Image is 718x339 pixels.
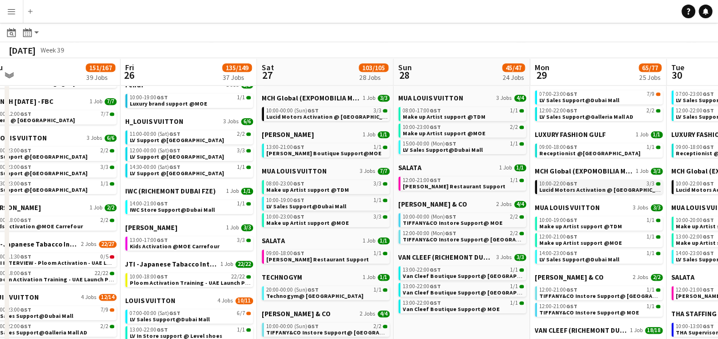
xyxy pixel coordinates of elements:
span: 6/6 [241,118,253,125]
span: 13:00-22:00 [676,234,714,240]
a: LUXURY FASHION GULF1 Job1/1 [535,130,663,139]
span: 3/3 [651,168,663,175]
span: 7/9 [647,91,655,97]
span: 22/22 [231,274,245,280]
span: Miu Miu Boutique Support@MOE [266,150,382,157]
span: GST [169,163,180,171]
a: TECHNOGYM1 Job1/1 [262,273,390,281]
span: 10:00-20:00 [676,217,714,223]
div: MCH Global (EXPOMOBILIA MCH GLOBAL ME LIVE MARKETING LLC)1 Job3/310:00-22:00GST3/3Lucid Motors Ac... [535,167,663,203]
span: 4/4 [514,95,526,102]
span: 1 Job [90,98,102,105]
span: 3/3 [237,148,245,154]
span: LV Sales Support@Dubai Mall [403,146,483,154]
span: 2 Jobs [81,241,97,248]
span: 3/3 [378,95,390,102]
a: 10:00-00:00 (Mon)GST2/2TIFFANY&CO Instore Support@ MOE [403,213,524,226]
span: 1/1 [647,234,655,240]
span: Lucid Motors Activation @ Galleria Mall [266,113,398,120]
a: 07:00-23:00GST7/9LV Sales Support@Dubai Mall [539,90,660,103]
span: LV Sales Support@Dubai Mall [539,96,619,104]
a: 09:00-18:00GST1/1[PERSON_NAME] Restaurant Support [266,249,387,263]
div: MUA LOUIS VUITTON3 Jobs7/708:00-23:00GST3/3Make up Artist support @TDM10:00-19:00GST1/1LV Sales S... [262,167,390,236]
span: 4/4 [514,201,526,208]
span: LV Support @Dubai Mall [130,169,224,177]
span: 15:00-00:00 (Mon) [403,141,456,147]
a: H_LOUIS VUITTON3 Jobs6/6 [125,117,253,126]
a: 12:00-21:00GST1/1[PERSON_NAME] Restaurant Support [403,176,524,189]
a: 10:00-22:00GST3/3Lucid Motors Activation @ [GEOGRAPHIC_DATA] [539,180,660,193]
span: 1 Job [363,237,375,244]
span: 09:00-18:00 [266,251,304,256]
span: 3/3 [374,214,382,220]
span: 11:00-00:00 (Sat) [130,131,180,137]
a: 14:00-21:00GST1/1IWC Store Support@Dubai Mall [130,200,251,213]
span: GST [703,107,714,114]
span: 2/2 [101,217,109,223]
span: 10:00-00:00 (Sun) [266,108,319,114]
span: GST [566,216,577,224]
div: [PERSON_NAME] & CO2 Jobs4/410:00-00:00 (Mon)GST2/2TIFFANY&CO Instore Support@ MOE12:00-00:00 (Mon... [398,200,526,253]
span: GST [293,213,304,220]
span: IWC (RICHEMONT DUBAI FZE) [125,187,216,195]
span: 10:00-19:00 [266,197,304,203]
span: 1/1 [378,274,390,281]
span: Make up Artist support @TDM [403,113,486,120]
span: GST [566,180,577,187]
span: 09:00-18:00 [539,144,577,150]
span: Make up Artist support @MOE [403,130,486,137]
a: SALATA1 Job1/1 [262,236,390,245]
a: MUA LOUIS VUITTON3 Jobs7/7 [262,167,390,175]
span: 2/2 [510,231,518,236]
span: 12:00-21:00 [539,234,577,240]
span: 1 Job [636,168,648,175]
span: 07:00-23:00 [539,91,577,97]
span: GST [20,147,31,154]
span: GST [157,236,168,244]
span: 3 Jobs [223,118,239,125]
span: 14:30-00:00 (Sat) [130,164,180,170]
span: TIFFANY&CO Instore Support@ Dubai Mall [403,236,548,243]
span: 3/3 [374,181,382,187]
span: 1/1 [237,164,245,170]
span: TECHNOGYM [262,273,302,281]
span: GST [157,200,168,207]
a: 10:00-19:00GST1/1Make up Artist support @TDM [539,216,660,229]
div: [PERSON_NAME]1 Job3/313:00-17:00GST3/3Kids Activation @MOE Carrefour [125,223,253,260]
a: [PERSON_NAME] & CO2 Jobs4/4 [398,200,526,208]
div: H_LOUIS VUITTON3 Jobs6/611:00-00:00 (Sat)GST2/2LV Support @[GEOGRAPHIC_DATA]12:00-00:00 (Sat)GST3... [125,117,253,187]
span: 3/3 [651,204,663,211]
span: GST [430,266,441,273]
a: 15:00-00:00 (Mon)GST1/1LV Sales Support@Dubai Mall [403,140,524,153]
span: 1/1 [237,201,245,207]
span: TIFFANY&CO Instore Support@ MOE [403,219,503,227]
span: 1/1 [378,237,390,244]
span: 1/1 [378,131,390,138]
span: Make up Artist support @MOE [539,239,622,247]
a: 12:00-00:00 (Sat)GST3/3LV Support @[GEOGRAPHIC_DATA] [130,147,251,160]
span: 07:00-23:00 [676,91,714,97]
span: GST [430,107,441,114]
span: 1 Job [363,95,375,102]
span: GST [703,180,714,187]
span: 12:00-22:00 [539,108,577,114]
a: 13:00-21:00GST1/1[PERSON_NAME] Boutique Support@MOE [266,143,387,156]
span: 09:00-18:00 [676,144,714,150]
a: [PERSON_NAME]1 Job3/3 [125,223,253,232]
a: [PERSON_NAME] & CO2 Jobs2/2 [535,273,663,281]
span: 3 Jobs [87,135,102,142]
span: Receptionist @Saint Laurent [539,150,640,157]
span: LV Support @Dubai Mall [130,153,224,160]
span: Salata Restaurant Support [266,256,369,263]
span: 10:00-19:00 [539,217,577,223]
span: GST [157,273,168,280]
div: LUXURY FASHION GULF1 Job1/109:00-18:00GST1/1Receptionist @[GEOGRAPHIC_DATA] [535,130,663,167]
span: MCH Global (EXPOMOBILIA MCH GLOBAL ME LIVE MARKETING LLC) [262,94,360,102]
span: 3 Jobs [496,254,512,261]
a: 10:00-23:00GST3/3Make up Artist support @MOE [266,213,387,226]
span: SALATA [671,273,695,281]
span: 3/3 [647,181,655,187]
span: 13:00-17:00 [130,237,168,243]
a: MUA LOUIS VUITTON3 Jobs4/4 [398,94,526,102]
span: GST [430,123,441,131]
